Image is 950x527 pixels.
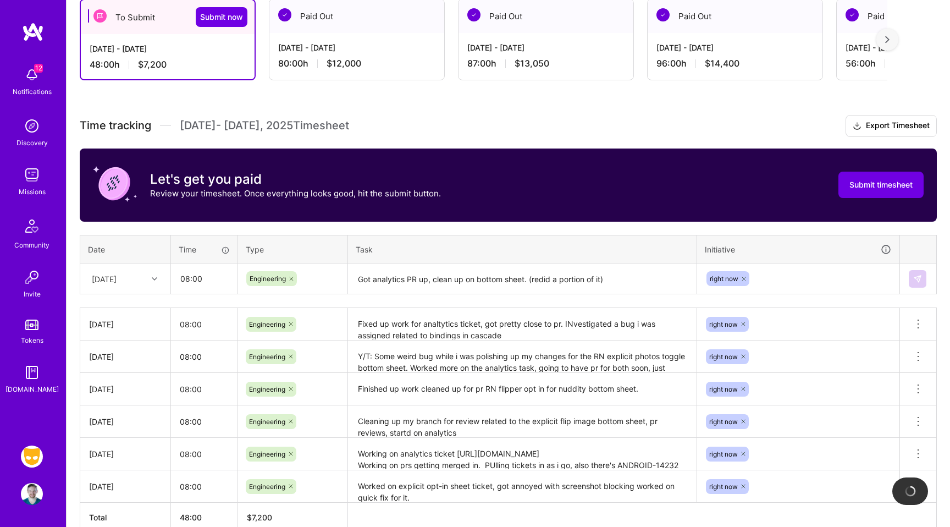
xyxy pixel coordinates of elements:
span: right now [709,320,738,328]
th: Type [238,235,348,263]
div: [DOMAIN_NAME] [5,383,59,395]
img: logo [22,22,44,42]
span: $7,200 [138,59,167,70]
th: Date [80,235,171,263]
span: Engineering [249,385,285,393]
input: HH:MM [171,472,237,501]
input: HH:MM [171,407,237,436]
span: right now [709,353,738,361]
img: Grindr: Mobile + BE + Cloud [21,446,43,468]
span: right now [709,385,738,393]
img: Submit [913,275,922,283]
span: $13,050 [515,58,549,69]
span: 12 [34,64,43,73]
span: [DATE] - [DATE] , 2025 Timesheet [180,119,349,133]
div: 87:00 h [467,58,625,69]
div: [DATE] - [DATE] [278,42,435,53]
span: Time tracking [80,119,151,133]
img: To Submit [93,9,107,23]
a: User Avatar [18,483,46,505]
img: coin [93,162,137,206]
img: loading [905,486,916,497]
input: HH:MM [171,375,237,404]
img: teamwork [21,164,43,186]
div: 96:00 h [656,58,814,69]
span: Engineering [249,353,285,361]
div: Community [14,239,49,251]
div: Initiative [705,243,892,256]
textarea: Finished up work cleaned up for pr RN flipper opt in for nuddity bottom sheet. [349,374,695,404]
img: right [885,36,890,43]
div: Time [179,244,230,255]
div: [DATE] [89,416,162,427]
button: Submit now [196,7,247,27]
div: [DATE] - [DATE] [656,42,814,53]
textarea: Cleaning up my branch for review related to the explicit flip image bottom sheet, pr reviews, sta... [349,407,695,437]
span: Engineering [250,275,286,283]
h3: Let's get you paid [150,171,441,188]
span: $ 7,200 [247,513,272,522]
img: User Avatar [21,483,43,505]
div: Discovery [16,137,48,149]
div: [DATE] - [DATE] [467,42,625,53]
div: 80:00 h [278,58,435,69]
div: [DATE] [92,273,117,284]
span: $12,000 [327,58,361,69]
span: right now [709,482,738,491]
div: [DATE] [89,319,162,330]
span: right now [709,450,738,458]
th: Task [348,235,697,263]
img: discovery [21,115,43,137]
input: HH:MM [171,310,237,339]
img: Paid Out [467,8,480,21]
div: Notifications [13,86,52,97]
i: icon Download [853,120,861,132]
span: right now [709,418,738,426]
div: [DATE] - [DATE] [90,43,246,54]
span: right now [710,275,738,283]
div: [DATE] [89,481,162,492]
textarea: Got analytics PR up, clean up on bottom sheet. (redid a portion of it) [349,265,695,294]
button: Export Timesheet [846,115,937,137]
img: tokens [25,320,38,330]
img: Invite [21,266,43,288]
img: Paid Out [278,8,291,21]
div: 48:00 h [90,59,246,70]
span: $14,400 [705,58,739,69]
span: Submit now [200,12,243,23]
input: HH:MM [171,342,237,371]
img: Community [19,213,45,239]
span: Engineering [249,482,285,491]
img: Paid Out [846,8,859,21]
i: icon Chevron [152,276,157,282]
button: Submit timesheet [838,172,924,198]
textarea: Y/T: Some weird bug while i was polishing up my changes for the RN explicit photos toggle bottom ... [349,342,695,372]
input: HH:MM [171,440,237,469]
img: Paid Out [656,8,670,21]
div: [DATE] [89,383,162,395]
span: Engineering [249,450,285,458]
div: Tokens [21,334,43,346]
textarea: Fixed up work for analtytics ticket, got pretty close to pr. INvestigated a bug i was assigned re... [349,309,695,339]
span: Engineering [249,320,285,328]
textarea: Worked on explicit opt-in sheet ticket, got annoyed with screenshot blocking worked on quick fix ... [349,471,695,502]
p: Review your timesheet. Once everything looks good, hit the submit button. [150,188,441,199]
img: guide book [21,361,43,383]
div: [DATE] [89,448,162,460]
div: [DATE] [89,351,162,363]
span: Submit timesheet [849,179,913,190]
span: Engineering [249,418,285,426]
div: Invite [24,288,41,300]
textarea: Working on analytics ticket [URL][DOMAIN_NAME] Working on prs getting merged in. PUlling tickets ... [349,439,695,469]
img: bell [21,64,43,86]
input: HH:MM [172,264,237,293]
div: null [909,270,927,288]
div: Missions [19,186,46,197]
a: Grindr: Mobile + BE + Cloud [18,446,46,468]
